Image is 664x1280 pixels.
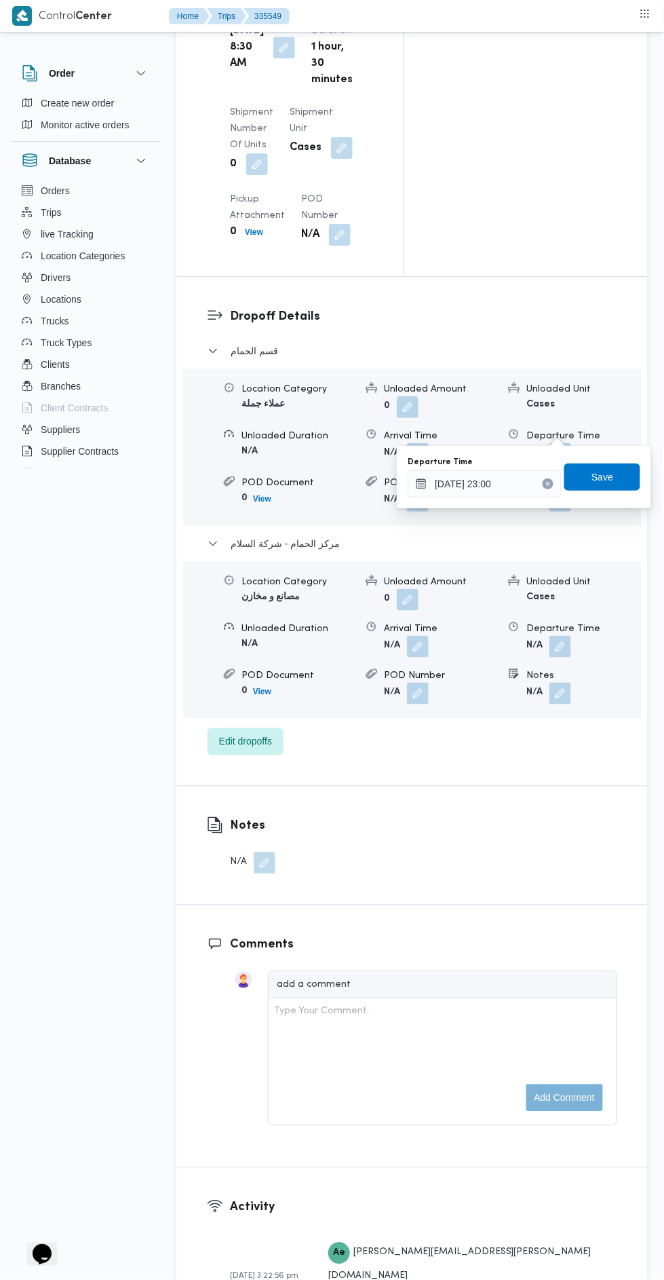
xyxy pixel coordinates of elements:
[526,575,640,589] div: Unloaded Unit
[208,728,284,755] button: Edit dropoffs
[333,1243,345,1264] span: Ae
[219,734,272,750] span: Edit dropoffs
[41,313,69,329] span: Trucks
[526,1085,603,1112] button: Add comment
[290,140,321,156] b: Cases
[543,478,553,489] button: Clear input
[384,669,498,683] div: POD Number
[16,354,155,375] button: Clients
[16,114,155,136] button: Monitor active orders
[241,476,355,490] div: POD Document
[230,23,264,72] b: [DATE] 8:30 AM
[384,595,390,603] b: 0
[208,343,617,359] button: قسم الحمام
[208,535,617,552] button: مركز الحمام - شركة السلام
[16,267,155,288] button: Drivers
[230,108,273,149] span: Shipment Number of Units
[16,440,155,462] button: Supplier Contracts
[534,1090,595,1106] span: Add comment
[16,92,155,114] button: Create new order
[241,493,248,502] b: 0
[241,592,300,601] b: مصانع و مخازن
[526,429,640,443] div: Departure Time
[41,248,125,264] span: Location Categories
[384,688,400,697] b: N/A
[564,464,640,491] button: Save
[384,641,400,650] b: N/A
[16,397,155,419] button: Client Contracts
[231,343,278,359] span: قسم الحمام
[16,202,155,223] button: Trips
[301,195,338,220] span: POD Number
[11,92,160,141] div: Order
[243,8,290,24] button: 335549
[16,288,155,310] button: Locations
[526,382,640,396] div: Unloaded Unit
[22,65,149,81] button: Order
[207,8,246,24] button: Trips
[41,183,70,199] span: Orders
[41,400,109,416] span: Client Contracts
[41,269,71,286] span: Drivers
[183,561,641,718] div: مركز الحمام - شركة السلام
[41,465,75,481] span: Devices
[277,978,353,992] div: add a comment
[384,449,400,457] b: N/A
[274,1004,373,1019] div: Type Your Comment...
[253,687,271,696] b: View
[16,180,155,202] button: Orders
[384,402,390,411] b: 0
[14,1226,57,1266] iframe: chat widget
[241,400,285,409] b: عملاء جملة
[169,8,210,24] button: Home
[526,669,640,683] div: Notes
[41,443,119,459] span: Supplier Contracts
[183,369,641,525] div: قسم الحمام
[41,95,114,111] span: Create new order
[328,1243,350,1264] div: Ahmed.ebrahim@illa.com.eg
[41,204,62,221] span: Trips
[41,421,80,438] span: Suppliers
[241,639,258,648] b: N/A
[311,39,353,88] b: 1 hour, 30 minutes
[41,356,70,373] span: Clients
[384,382,498,396] div: Unloaded Amount
[408,457,473,468] label: Departure Time
[16,332,155,354] button: Truck Types
[241,669,355,683] div: POD Document
[41,117,130,133] span: Monitor active orders
[230,307,617,326] h3: Dropoff Details
[241,429,355,443] div: Unloaded Duration
[16,310,155,332] button: Trucks
[230,852,275,874] div: N/A
[230,936,617,954] h3: Comments
[526,400,555,409] b: Cases
[41,226,94,242] span: live Tracking
[49,65,75,81] h3: Order
[248,491,277,507] button: View
[16,245,155,267] button: Location Categories
[230,195,285,220] span: Pickup Attachment
[75,12,112,22] b: Center
[12,6,32,26] img: X8yXhbKr1z7QwAAAABJRU5ErkJggg==
[230,817,275,835] h3: Notes
[245,227,263,237] b: View
[41,291,81,307] span: Locations
[526,641,543,650] b: N/A
[384,495,400,504] b: N/A
[526,622,640,636] div: Departure Time
[41,378,81,394] span: Branches
[290,108,333,133] span: Shipment Unit
[248,683,277,700] button: View
[230,156,237,172] b: 0
[49,153,91,169] h3: Database
[16,375,155,397] button: Branches
[384,476,498,490] div: POD Number
[408,470,562,497] input: Press the down key to open a popover containing a calendar.
[16,223,155,245] button: live Tracking
[11,180,160,474] div: Database
[384,575,498,589] div: Unloaded Amount
[526,688,543,697] b: N/A
[22,153,149,169] button: Database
